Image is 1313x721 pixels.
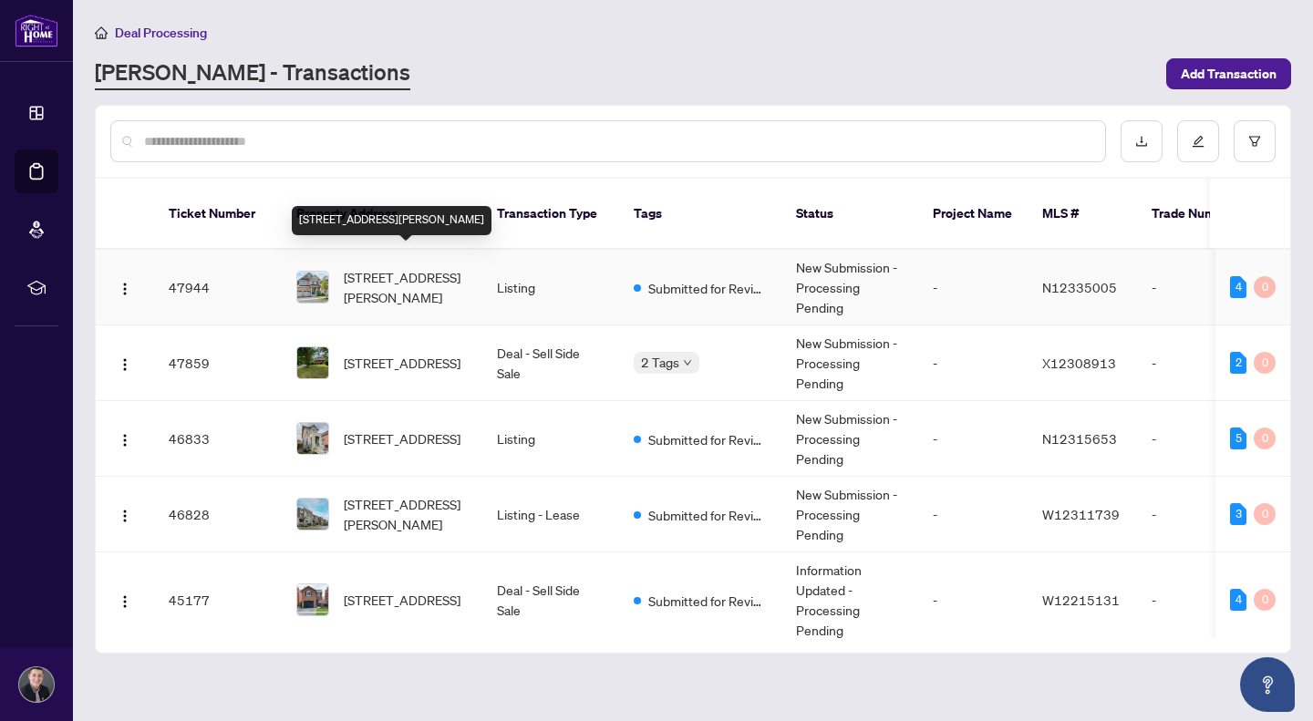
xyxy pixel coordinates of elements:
span: N12335005 [1042,279,1117,295]
img: Logo [118,357,132,372]
th: Property Address [282,179,482,250]
span: home [95,26,108,39]
img: thumbnail-img [297,423,328,454]
td: - [1137,250,1265,325]
img: logo [15,14,58,47]
button: Logo [110,585,140,614]
td: New Submission - Processing Pending [781,325,918,401]
span: download [1135,135,1148,148]
td: - [918,477,1028,552]
td: New Submission - Processing Pending [781,401,918,477]
div: 5 [1230,427,1246,449]
div: 0 [1254,276,1276,298]
th: Status [781,179,918,250]
td: - [1137,552,1265,648]
a: [PERSON_NAME] - Transactions [95,57,410,90]
span: W12215131 [1042,592,1120,608]
td: New Submission - Processing Pending [781,250,918,325]
td: Deal - Sell Side Sale [482,552,619,648]
span: Submitted for Review [648,278,767,298]
td: - [918,325,1028,401]
span: Deal Processing [115,25,207,41]
img: thumbnail-img [297,272,328,303]
td: 46833 [154,401,282,477]
span: W12311739 [1042,506,1120,522]
span: [STREET_ADDRESS] [344,590,460,610]
button: edit [1177,120,1219,162]
button: Logo [110,348,140,377]
td: 47859 [154,325,282,401]
div: 0 [1254,352,1276,374]
span: filter [1248,135,1261,148]
td: Information Updated - Processing Pending [781,552,918,648]
img: Logo [118,282,132,296]
div: 0 [1254,427,1276,449]
th: Project Name [918,179,1028,250]
img: Logo [118,509,132,523]
button: Add Transaction [1166,58,1291,89]
div: 0 [1254,503,1276,525]
img: thumbnail-img [297,499,328,530]
div: [STREET_ADDRESS][PERSON_NAME] [292,206,491,235]
td: - [918,401,1028,477]
img: Logo [118,594,132,609]
td: Listing - Lease [482,477,619,552]
span: X12308913 [1042,355,1116,371]
span: [STREET_ADDRESS] [344,428,460,448]
span: [STREET_ADDRESS] [344,353,460,373]
td: - [1137,477,1265,552]
td: - [918,250,1028,325]
td: New Submission - Processing Pending [781,477,918,552]
td: - [1137,325,1265,401]
button: download [1121,120,1163,162]
button: Logo [110,273,140,302]
td: 45177 [154,552,282,648]
td: Listing [482,401,619,477]
th: MLS # [1028,179,1137,250]
td: 47944 [154,250,282,325]
span: N12315653 [1042,430,1117,447]
td: - [1137,401,1265,477]
span: down [683,358,692,367]
div: 2 [1230,352,1246,374]
span: Submitted for Review [648,591,767,611]
div: 4 [1230,589,1246,611]
th: Trade Number [1137,179,1265,250]
span: Add Transaction [1181,59,1277,88]
img: thumbnail-img [297,347,328,378]
span: Submitted for Review [648,505,767,525]
button: Logo [110,424,140,453]
td: 46828 [154,477,282,552]
span: 2 Tags [641,352,679,373]
div: 0 [1254,589,1276,611]
div: 4 [1230,276,1246,298]
td: - [918,552,1028,648]
span: Submitted for Review [648,429,767,449]
td: Listing [482,250,619,325]
button: Logo [110,500,140,529]
th: Transaction Type [482,179,619,250]
span: edit [1192,135,1204,148]
button: Open asap [1240,657,1295,712]
span: [STREET_ADDRESS][PERSON_NAME] [344,494,468,534]
img: thumbnail-img [297,584,328,615]
img: Logo [118,433,132,448]
img: Profile Icon [19,667,54,702]
span: [STREET_ADDRESS][PERSON_NAME] [344,267,468,307]
th: Ticket Number [154,179,282,250]
div: 3 [1230,503,1246,525]
th: Tags [619,179,781,250]
button: filter [1234,120,1276,162]
td: Deal - Sell Side Sale [482,325,619,401]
